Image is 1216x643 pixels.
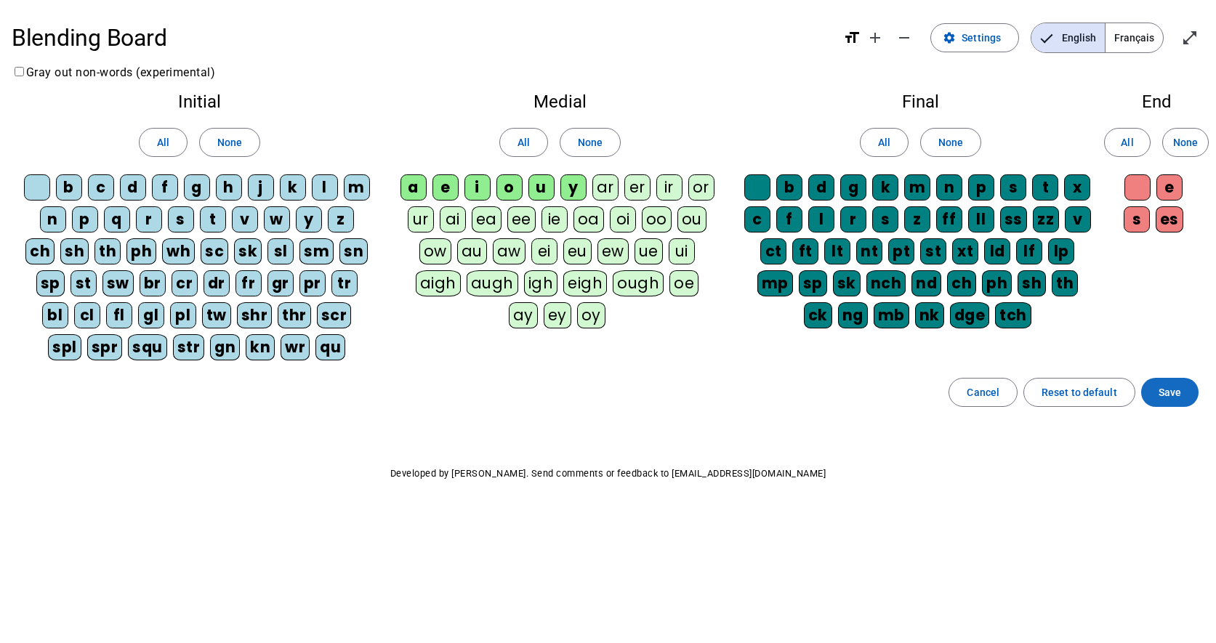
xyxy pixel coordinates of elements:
[597,238,629,264] div: ew
[904,206,930,232] div: z
[217,134,242,151] span: None
[656,174,683,201] div: ir
[904,174,930,201] div: m
[138,302,164,328] div: gl
[984,238,1010,264] div: ld
[199,128,260,157] button: None
[541,206,568,232] div: ie
[952,238,978,264] div: xt
[400,174,427,201] div: a
[757,270,793,296] div: mp
[200,206,226,232] div: t
[968,174,994,201] div: p
[48,334,81,360] div: spl
[531,238,557,264] div: ei
[1121,134,1133,151] span: All
[71,270,97,296] div: st
[982,270,1012,296] div: ph
[573,206,604,232] div: oa
[120,174,146,201] div: d
[507,206,536,232] div: ee
[804,302,832,328] div: ck
[126,238,156,264] div: ph
[339,238,368,264] div: sn
[296,206,322,232] div: y
[493,238,526,264] div: aw
[776,174,802,201] div: b
[74,302,100,328] div: cl
[317,302,352,328] div: scr
[509,302,538,328] div: ay
[331,270,358,296] div: tr
[281,334,310,360] div: wr
[299,270,326,296] div: pr
[856,238,882,264] div: nt
[399,93,721,110] h2: Medial
[1016,238,1042,264] div: lf
[184,174,210,201] div: g
[890,23,919,52] button: Decrease font size
[843,29,861,46] mat-icon: format_size
[94,238,121,264] div: th
[1031,23,1164,53] mat-button-toggle-group: Language selection
[25,238,55,264] div: ch
[563,238,592,264] div: eu
[140,270,166,296] div: br
[23,93,376,110] h2: Initial
[1042,384,1117,401] span: Reset to default
[1162,128,1209,157] button: None
[202,302,231,328] div: tw
[860,128,909,157] button: All
[170,302,196,328] div: pl
[416,270,461,296] div: aigh
[201,238,228,264] div: sc
[669,270,698,296] div: oe
[577,302,605,328] div: oy
[162,238,195,264] div: wh
[808,206,834,232] div: l
[744,206,770,232] div: c
[949,378,1018,407] button: Cancel
[866,29,884,46] mat-icon: add
[419,238,451,264] div: ow
[688,174,714,201] div: or
[440,206,466,232] div: ai
[36,270,65,296] div: sp
[874,302,909,328] div: mb
[128,334,167,360] div: squ
[915,302,944,328] div: nk
[528,174,555,201] div: u
[938,134,963,151] span: None
[328,206,354,232] div: z
[744,93,1097,110] h2: Final
[234,238,262,264] div: sk
[472,206,502,232] div: ea
[1156,174,1183,201] div: e
[264,206,290,232] div: w
[299,238,334,264] div: sm
[866,270,906,296] div: nch
[315,334,345,360] div: qu
[152,174,178,201] div: f
[42,302,68,328] div: bl
[267,238,294,264] div: sl
[968,206,994,232] div: ll
[930,23,1019,52] button: Settings
[432,174,459,201] div: e
[1156,206,1183,232] div: es
[563,270,607,296] div: eigh
[872,206,898,232] div: s
[936,206,962,232] div: ff
[235,270,262,296] div: fr
[312,174,338,201] div: l
[888,238,914,264] div: pt
[88,174,114,201] div: c
[104,206,130,232] div: q
[278,302,311,328] div: thr
[248,174,274,201] div: j
[799,270,827,296] div: sp
[1033,206,1059,232] div: zz
[560,128,621,157] button: None
[950,302,990,328] div: dge
[136,206,162,232] div: r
